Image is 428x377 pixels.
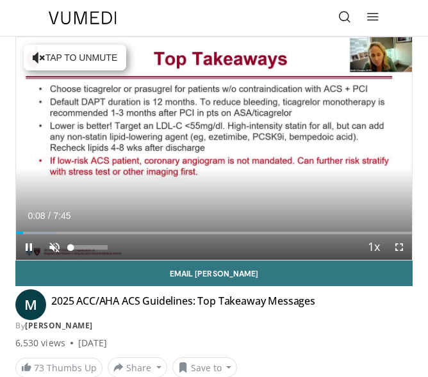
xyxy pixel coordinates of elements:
a: [PERSON_NAME] [25,320,93,331]
div: Volume Level [70,245,107,250]
button: Fullscreen [386,234,412,260]
div: By [15,320,413,332]
button: Playback Rate [361,234,386,260]
a: M [15,289,46,320]
button: Tap to unmute [24,45,126,70]
video-js: Video Player [16,37,412,260]
a: Email [PERSON_NAME] [15,261,413,286]
span: 0:08 [28,211,45,221]
span: 73 [34,362,44,374]
span: 7:45 [53,211,70,221]
img: VuMedi Logo [49,12,117,24]
span: / [48,211,51,221]
h4: 2025 ACC/AHA ACS Guidelines: Top Takeaway Messages [51,294,315,315]
button: Unmute [42,234,67,260]
span: 6,530 views [15,337,65,349]
div: [DATE] [78,337,107,349]
button: Pause [16,234,42,260]
div: Progress Bar [16,232,412,234]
